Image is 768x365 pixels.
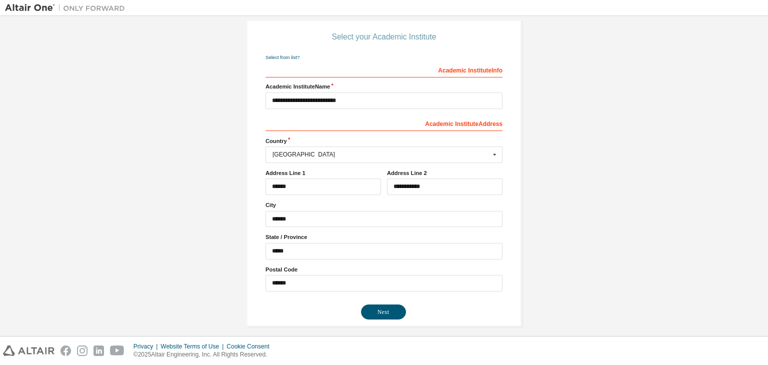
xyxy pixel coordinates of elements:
[265,115,502,131] div: Academic Institute Address
[265,82,502,90] label: Academic Institute Name
[133,342,160,350] div: Privacy
[265,265,502,273] label: Postal Code
[226,342,275,350] div: Cookie Consent
[361,304,406,319] button: Next
[265,61,502,77] div: Academic Institute Info
[265,169,381,177] label: Address Line 1
[93,345,104,356] img: linkedin.svg
[133,350,275,359] p: © 2025 Altair Engineering, Inc. All Rights Reserved.
[110,345,124,356] img: youtube.svg
[387,169,502,177] label: Address Line 2
[332,34,436,40] div: Select your Academic Institute
[60,345,71,356] img: facebook.svg
[160,342,226,350] div: Website Terms of Use
[265,201,502,209] label: City
[3,345,54,356] img: altair_logo.svg
[272,151,490,157] div: [GEOGRAPHIC_DATA]
[265,137,502,145] label: Country
[265,54,299,60] a: Select from list?
[5,3,130,13] img: Altair One
[77,345,87,356] img: instagram.svg
[265,233,502,241] label: State / Province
